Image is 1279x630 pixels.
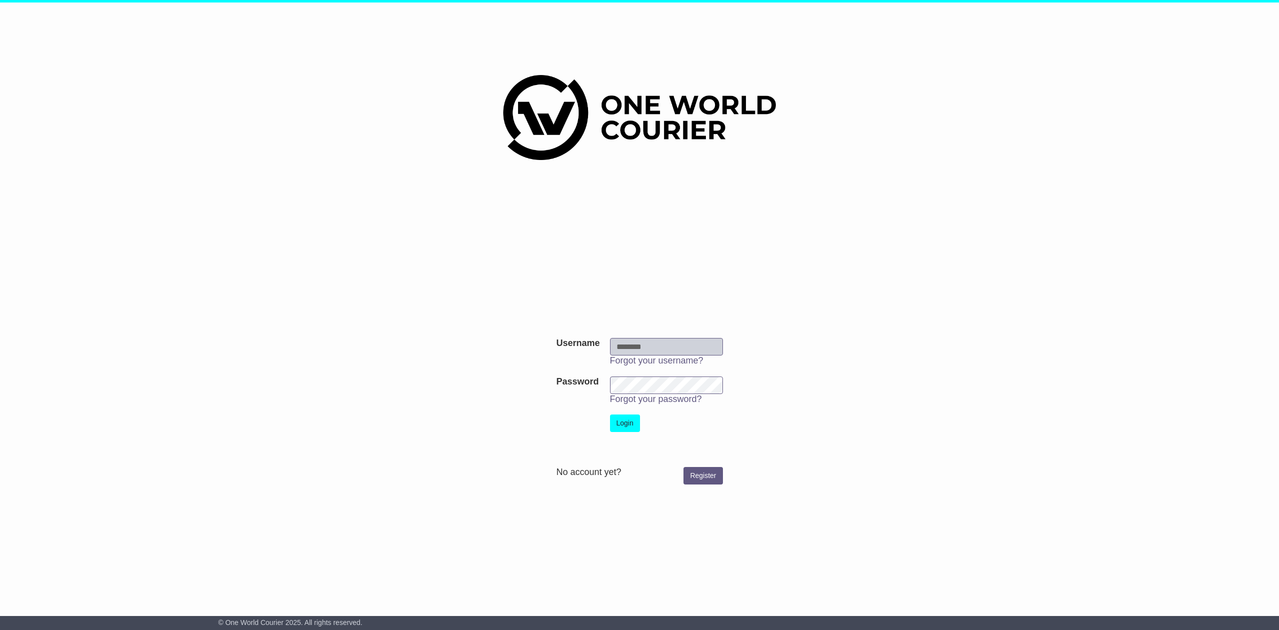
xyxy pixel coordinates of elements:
[556,376,599,387] label: Password
[683,467,722,484] a: Register
[610,394,702,404] a: Forgot your password?
[218,618,363,626] span: © One World Courier 2025. All rights reserved.
[556,338,600,349] label: Username
[610,414,640,432] button: Login
[610,355,703,365] a: Forgot your username?
[556,467,722,478] div: No account yet?
[503,75,776,160] img: One World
